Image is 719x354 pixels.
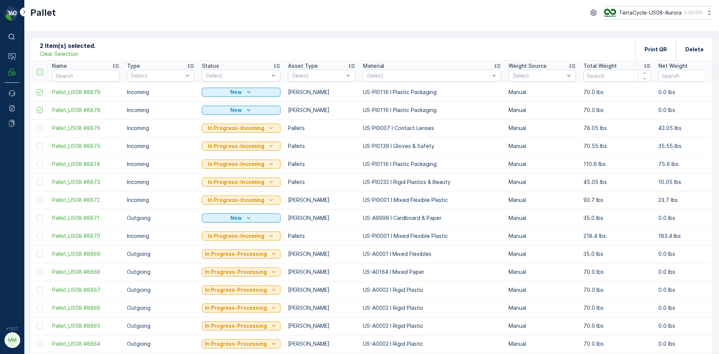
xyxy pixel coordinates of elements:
[206,72,269,79] p: Select
[202,142,280,151] button: In Progress-Incoming
[127,196,194,204] p: Incoming
[644,46,667,53] p: Print QR
[509,232,576,240] p: Manual
[202,124,280,133] button: In Progress-Incoming
[202,62,219,70] p: Status
[583,124,651,132] p: 78.05 lbs
[509,160,576,168] p: Manual
[127,124,194,132] p: Incoming
[363,304,501,312] p: US-A0002 I Rigid Plastic
[288,232,355,240] p: Pallets
[4,332,19,348] button: MM
[509,196,576,204] p: Manual
[52,106,119,114] span: Pallet_US08 #8878
[208,196,264,204] p: In Progress-Incoming
[52,250,119,258] a: Pallet_US08 #8869
[205,340,267,348] p: In Progress-Processing
[37,341,43,347] div: Toggle Row Selected
[288,250,355,258] p: [PERSON_NAME]
[40,41,95,50] p: 2 Item(s) selected.
[363,286,501,294] p: US-A0002 I Rigid Plastic
[6,334,18,346] div: MM
[30,7,56,19] p: Pallet
[205,268,267,276] p: In Progress-Processing
[685,10,703,16] p: ( -05:00 )
[52,322,119,330] span: Pallet_US08 #8865
[509,124,576,132] p: Manual
[583,196,651,204] p: 93.7 lbs
[127,106,194,114] p: Incoming
[52,70,119,82] input: Search
[583,160,651,168] p: 110.6 lbs
[230,88,242,96] p: New
[288,286,355,294] p: [PERSON_NAME]
[37,233,43,239] div: Toggle Row Selected
[509,250,576,258] p: Manual
[208,142,264,150] p: In Progress-Incoming
[52,124,119,132] span: Pallet_US08 #8876
[230,106,242,114] p: New
[52,268,119,276] span: Pallet_US08 #8868
[288,268,355,276] p: [PERSON_NAME]
[37,305,43,311] div: Toggle Row Selected
[509,214,576,222] p: Manual
[37,197,43,203] div: Toggle Row Selected
[363,322,501,330] p: US-A0002 I Rigid Plastic
[619,9,682,16] p: TerraCycle-US08-Aurora
[127,214,194,222] p: Outgoing
[583,142,651,150] p: 70.55 lbs
[583,250,651,258] p: 35.0 lbs
[202,232,280,240] button: In Progress-Incoming
[583,214,651,222] p: 35.0 lbs
[583,232,651,240] p: 218.4 lbs
[509,178,576,186] p: Manual
[583,286,651,294] p: 70.0 lbs
[127,142,194,150] p: Incoming
[363,124,501,132] p: US-PI0007 I Contact Lenses
[658,62,688,70] p: Net Weight
[685,46,704,53] p: Delete
[52,304,119,312] a: Pallet_US08 #8866
[513,72,564,79] p: Select
[202,160,280,169] button: In Progress-Incoming
[509,142,576,150] p: Manual
[37,179,43,185] div: Toggle Row Selected
[363,250,501,258] p: US-A0001 I Mixed Flexibles
[127,250,194,258] p: Outgoing
[583,322,651,330] p: 70.0 lbs
[52,196,119,204] a: Pallet_US08 #8872
[509,286,576,294] p: Manual
[363,268,501,276] p: US-A0164 I Mixed Paper
[509,106,576,114] p: Manual
[583,268,651,276] p: 70.0 lbs
[37,89,43,95] div: Toggle Row Selected
[205,286,267,294] p: In Progress-Processing
[52,142,119,150] a: Pallet_US08 #8875
[288,178,355,186] p: Pallets
[127,62,140,70] p: Type
[230,214,242,222] p: New
[37,323,43,329] div: Toggle Row Selected
[52,214,119,222] a: Pallet_US08 #8871
[363,106,501,114] p: US-PI0116 I Plastic Packaging
[205,304,267,312] p: In Progress-Processing
[202,106,280,115] button: New
[37,143,43,149] div: Toggle Row Selected
[583,62,617,70] p: Total Weight
[127,268,194,276] p: Outgoing
[37,215,43,221] div: Toggle Row Selected
[205,322,267,330] p: In Progress-Processing
[127,160,194,168] p: Incoming
[131,72,183,79] p: Select
[363,340,501,348] p: US-A0002 I Rigid Plastic
[4,6,19,21] img: logo
[509,62,547,70] p: Weight Source
[52,286,119,294] span: Pallet_US08 #8867
[288,340,355,348] p: [PERSON_NAME]
[202,178,280,187] button: In Progress-Incoming
[288,160,355,168] p: Pallets
[52,88,119,96] a: Pallet_US08 #8879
